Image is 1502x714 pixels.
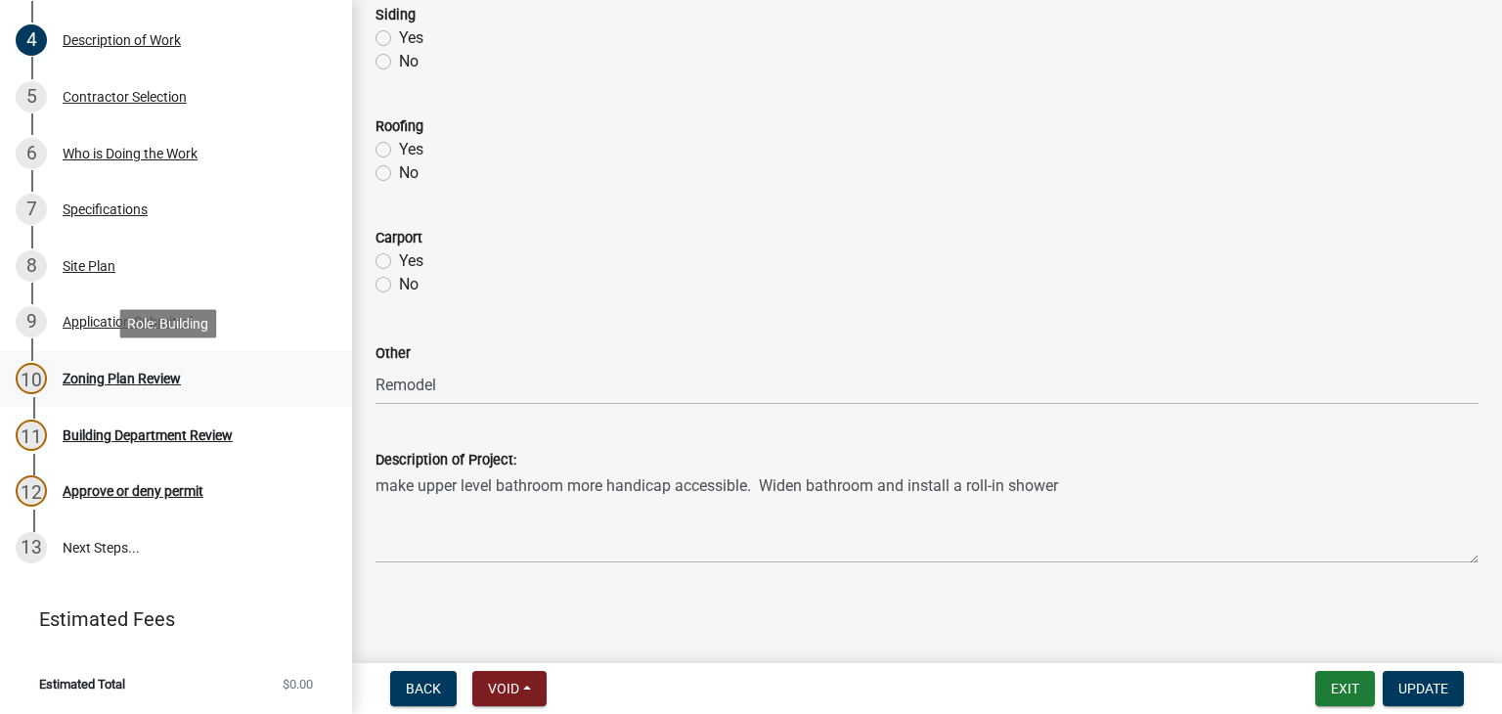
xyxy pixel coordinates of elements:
[16,24,47,56] div: 4
[488,681,519,696] span: Void
[63,484,203,498] div: Approve or deny permit
[406,681,441,696] span: Back
[16,81,47,112] div: 5
[63,315,193,329] div: Application Submittal
[63,90,187,104] div: Contractor Selection
[1383,671,1464,706] button: Update
[1398,681,1448,696] span: Update
[16,306,47,337] div: 9
[63,33,181,47] div: Description of Work
[16,138,47,169] div: 6
[63,372,181,385] div: Zoning Plan Review
[63,202,148,216] div: Specifications
[16,250,47,282] div: 8
[399,273,419,296] label: No
[16,532,47,563] div: 13
[375,347,411,361] label: Other
[16,475,47,507] div: 12
[375,454,516,468] label: Description of Project:
[375,232,422,245] label: Carport
[39,678,125,691] span: Estimated Total
[399,161,419,185] label: No
[390,671,457,706] button: Back
[283,678,313,691] span: $0.00
[16,363,47,394] div: 10
[399,138,423,161] label: Yes
[16,420,47,451] div: 11
[63,428,233,442] div: Building Department Review
[399,26,423,50] label: Yes
[63,259,115,273] div: Site Plan
[119,309,216,337] div: Role: Building
[472,671,547,706] button: Void
[399,50,419,73] label: No
[375,120,423,134] label: Roofing
[16,600,321,639] a: Estimated Fees
[375,9,416,22] label: Siding
[63,147,198,160] div: Who is Doing the Work
[16,194,47,225] div: 7
[399,249,423,273] label: Yes
[1315,671,1375,706] button: Exit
